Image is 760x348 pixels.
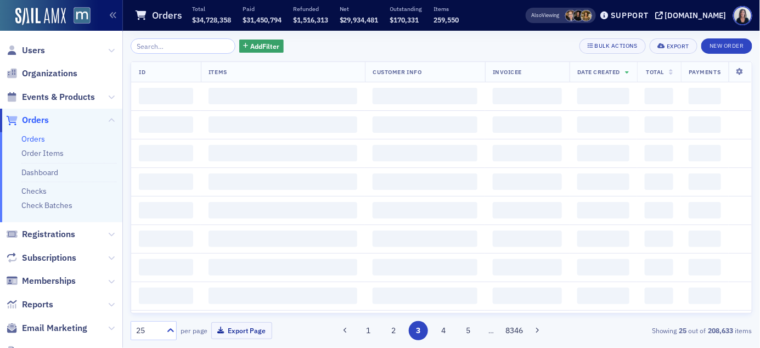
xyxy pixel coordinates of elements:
a: Checks [21,186,47,196]
span: Users [22,44,45,57]
button: 8346 [505,321,524,340]
span: ‌ [493,173,562,190]
span: ‌ [689,173,721,190]
span: ‌ [139,288,193,304]
a: View Homepage [66,7,91,26]
div: Also [532,12,542,19]
a: Subscriptions [6,252,76,264]
span: ‌ [577,259,629,276]
span: ‌ [645,88,673,104]
span: ‌ [373,88,477,104]
span: Memberships [22,275,76,287]
input: Search… [131,38,235,54]
span: ‌ [493,288,562,304]
div: Export [667,43,689,49]
span: Laura Swann [581,10,592,21]
div: 25 [136,325,160,336]
span: ‌ [689,288,721,304]
span: Profile [733,6,752,25]
span: ‌ [645,202,673,218]
a: Organizations [6,68,77,80]
img: SailAMX [74,7,91,24]
span: $1,516,313 [293,15,328,24]
a: Dashboard [21,167,58,177]
button: [DOMAIN_NAME] [655,12,730,19]
span: ‌ [645,288,673,304]
span: ‌ [209,116,357,133]
p: Items [434,5,459,13]
a: Events & Products [6,91,95,103]
span: Organizations [22,68,77,80]
span: ‌ [209,145,357,161]
p: Net [340,5,379,13]
span: ‌ [689,202,721,218]
button: Export [650,38,697,54]
span: ‌ [373,231,477,247]
span: ‌ [493,202,562,218]
div: Showing out of items [553,325,752,335]
button: Bulk Actions [579,38,646,54]
span: ‌ [139,88,193,104]
img: SailAMX [15,8,66,25]
a: Reports [6,299,53,311]
a: Registrations [6,228,75,240]
span: Add Filter [250,41,279,51]
span: ‌ [373,202,477,218]
a: Check Batches [21,200,72,210]
span: … [484,325,499,335]
span: ‌ [373,288,477,304]
span: 259,550 [434,15,459,24]
span: ‌ [577,288,629,304]
span: ‌ [689,116,721,133]
span: ‌ [577,231,629,247]
span: Reports [22,299,53,311]
span: ‌ [373,259,477,276]
span: Events & Products [22,91,95,103]
p: Outstanding [390,5,423,13]
button: New Order [701,38,752,54]
span: $29,934,481 [340,15,379,24]
span: $31,450,794 [243,15,282,24]
span: ‌ [209,288,357,304]
span: Payments [689,68,720,76]
span: ‌ [645,173,673,190]
span: Orders [22,114,49,126]
span: ‌ [577,173,629,190]
div: Support [611,10,649,20]
span: ‌ [139,116,193,133]
span: $34,728,358 [192,15,231,24]
span: ‌ [209,202,357,218]
span: ‌ [493,116,562,133]
span: Customer Info [373,68,421,76]
span: ‌ [689,259,721,276]
span: ‌ [689,231,721,247]
span: Total [646,68,665,76]
div: [DOMAIN_NAME] [665,10,727,20]
span: ID [139,68,145,76]
button: 4 [434,321,453,340]
span: Registrations [22,228,75,240]
p: Total [192,5,231,13]
span: ‌ [139,231,193,247]
a: New Order [701,40,752,50]
div: Bulk Actions [595,43,638,49]
button: 3 [409,321,428,340]
span: ‌ [139,259,193,276]
span: ‌ [577,116,629,133]
span: ‌ [373,145,477,161]
span: ‌ [373,116,477,133]
span: Lauren McDonough [573,10,584,21]
span: ‌ [493,88,562,104]
button: 2 [384,321,403,340]
span: ‌ [493,145,562,161]
span: Invoicee [493,68,522,76]
span: ‌ [493,259,562,276]
p: Paid [243,5,282,13]
button: 1 [359,321,378,340]
span: ‌ [645,231,673,247]
h1: Orders [152,9,182,22]
span: ‌ [689,88,721,104]
span: ‌ [493,231,562,247]
span: ‌ [577,202,629,218]
span: ‌ [209,173,357,190]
